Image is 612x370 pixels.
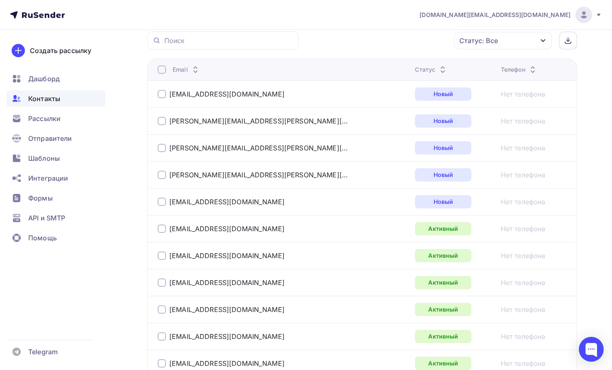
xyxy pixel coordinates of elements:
a: [EMAIL_ADDRESS][DOMAIN_NAME] [169,278,285,287]
span: Отправители [28,133,72,143]
div: Статус: Все [459,36,498,46]
a: [PERSON_NAME][EMAIL_ADDRESS][PERSON_NAME][DOMAIN_NAME] [169,117,348,125]
div: Новый [415,87,471,101]
a: Формы [7,190,105,206]
a: Нет телефона [501,305,546,314]
span: Telegram [28,347,58,357]
input: Поиск [164,36,294,45]
span: Интеграции [28,173,68,183]
button: Статус: Все [454,31,552,50]
a: Нет телефона [501,358,546,368]
div: Телефон [501,65,538,74]
div: Новый [415,168,471,181]
div: Активный [415,303,471,316]
span: Дашборд [28,74,60,84]
a: [EMAIL_ADDRESS][DOMAIN_NAME] [169,252,285,260]
span: Контакты [28,94,60,104]
a: Нет телефона [501,224,546,234]
span: Помощь [28,233,57,243]
div: Новый [415,114,471,128]
a: [EMAIL_ADDRESS][DOMAIN_NAME] [169,225,285,233]
a: [DOMAIN_NAME][EMAIL_ADDRESS][DOMAIN_NAME] [419,7,602,23]
a: Нет телефона [501,116,546,126]
a: Нет телефона [501,278,546,288]
span: [DOMAIN_NAME][EMAIL_ADDRESS][DOMAIN_NAME] [419,11,571,19]
a: Отправители [7,130,105,147]
a: Нет телефона [501,197,546,207]
div: Активный [415,357,471,370]
div: Активный [415,276,471,289]
div: Создать рассылку [30,46,91,56]
div: Активный [415,222,471,235]
a: Дашборд [7,70,105,87]
a: Нет телефона [501,89,546,99]
a: [PERSON_NAME][EMAIL_ADDRESS][PERSON_NAME][DOMAIN_NAME] [169,171,348,179]
a: Шаблоны [7,150,105,167]
div: Email [173,65,200,74]
a: [PERSON_NAME][EMAIL_ADDRESS][PERSON_NAME][DOMAIN_NAME] [169,144,348,152]
a: [EMAIL_ADDRESS][DOMAIN_NAME] [169,332,285,341]
span: Рассылки [28,114,61,123]
a: Нет телефона [501,143,546,153]
a: Нет телефона [501,331,546,341]
div: Новый [415,141,471,155]
a: [EMAIL_ADDRESS][DOMAIN_NAME] [169,90,285,98]
a: [EMAIL_ADDRESS][DOMAIN_NAME] [169,198,285,206]
a: Нет телефона [501,170,546,180]
a: [EMAIL_ADDRESS][DOMAIN_NAME] [169,305,285,314]
span: Формы [28,193,53,203]
a: Рассылки [7,110,105,127]
a: Нет телефона [501,251,546,261]
div: Активный [415,249,471,262]
a: Контакты [7,90,105,107]
div: Активный [415,330,471,343]
span: API и SMTP [28,213,65,223]
a: [EMAIL_ADDRESS][DOMAIN_NAME] [169,359,285,368]
div: Статус [415,65,448,74]
div: Новый [415,195,471,208]
span: Шаблоны [28,153,60,163]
